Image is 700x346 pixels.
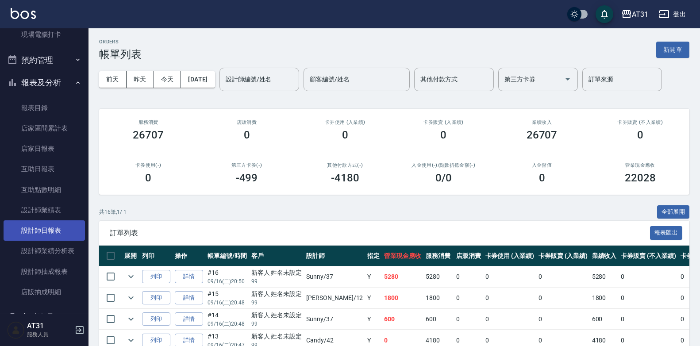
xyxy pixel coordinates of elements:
[454,288,483,308] td: 0
[304,266,365,287] td: Sunny /37
[142,270,170,284] button: 列印
[27,322,72,331] h5: AT31
[4,118,85,138] a: 店家區間累計表
[251,268,302,277] div: 新客人 姓名未設定
[342,129,348,141] h3: 0
[251,332,302,341] div: 新客人 姓名未設定
[304,246,365,266] th: 設計師
[382,266,423,287] td: 5280
[27,331,72,338] p: 服務人員
[619,288,678,308] td: 0
[208,299,247,307] p: 09/16 (二) 20:48
[365,309,382,330] td: Y
[122,246,140,266] th: 展開
[307,119,384,125] h2: 卡券使用 (入業績)
[127,71,154,88] button: 昨天
[483,246,537,266] th: 卡券使用 (入業績)
[483,309,537,330] td: 0
[619,266,678,287] td: 0
[307,162,384,168] h2: 其他付款方式(-)
[365,288,382,308] td: Y
[503,119,580,125] h2: 業績收入
[536,246,590,266] th: 卡券販賣 (入業績)
[625,172,656,184] h3: 22028
[4,49,85,72] button: 預約管理
[99,71,127,88] button: 前天
[142,312,170,326] button: 列印
[208,320,247,328] p: 09/16 (二) 20:48
[405,162,482,168] h2: 入金使用(-) /點數折抵金額(-)
[181,71,215,88] button: [DATE]
[4,282,85,302] a: 店販抽成明細
[175,291,203,305] a: 詳情
[4,180,85,200] a: 互助點數明細
[133,129,164,141] h3: 26707
[208,119,285,125] h2: 店販消費
[249,246,304,266] th: 客戶
[145,172,151,184] h3: 0
[650,228,683,237] a: 報表匯出
[142,291,170,305] button: 列印
[536,309,590,330] td: 0
[4,261,85,282] a: 設計師抽成報表
[536,288,590,308] td: 0
[4,98,85,118] a: 報表目錄
[423,246,454,266] th: 服務消費
[423,309,454,330] td: 600
[365,266,382,287] td: Y
[619,246,678,266] th: 卡券販賣 (不入業績)
[251,289,302,299] div: 新客人 姓名未設定
[539,172,545,184] h3: 0
[4,306,85,329] button: 客戶管理
[331,172,359,184] h3: -4180
[99,39,142,45] h2: ORDERS
[251,277,302,285] p: 99
[657,205,690,219] button: 全部展開
[454,266,483,287] td: 0
[655,6,689,23] button: 登出
[483,288,537,308] td: 0
[483,266,537,287] td: 0
[175,270,203,284] a: 詳情
[382,288,423,308] td: 1800
[110,119,187,125] h3: 服務消費
[637,129,643,141] h3: 0
[365,246,382,266] th: 指定
[423,266,454,287] td: 5280
[244,129,250,141] h3: 0
[304,309,365,330] td: Sunny /37
[454,309,483,330] td: 0
[527,129,558,141] h3: 26707
[503,162,580,168] h2: 入金儲值
[173,246,205,266] th: 操作
[205,288,249,308] td: #15
[650,226,683,240] button: 報表匯出
[632,9,648,20] div: AT31
[618,5,652,23] button: AT31
[602,162,679,168] h2: 營業現金應收
[124,270,138,283] button: expand row
[205,309,249,330] td: #14
[4,241,85,261] a: 設計師業績分析表
[440,129,446,141] h3: 0
[596,5,613,23] button: save
[124,291,138,304] button: expand row
[99,208,127,216] p: 共 16 筆, 1 / 1
[251,320,302,328] p: 99
[110,162,187,168] h2: 卡券使用(-)
[405,119,482,125] h2: 卡券販賣 (入業績)
[140,246,173,266] th: 列印
[4,200,85,220] a: 設計師業績表
[590,309,619,330] td: 600
[590,288,619,308] td: 1800
[4,24,85,45] a: 現場電腦打卡
[99,48,142,61] h3: 帳單列表
[590,246,619,266] th: 業績收入
[205,246,249,266] th: 帳單編號/時間
[4,220,85,241] a: 設計師日報表
[423,288,454,308] td: 1800
[11,8,36,19] img: Logo
[602,119,679,125] h2: 卡券販賣 (不入業績)
[205,266,249,287] td: #16
[382,246,423,266] th: 營業現金應收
